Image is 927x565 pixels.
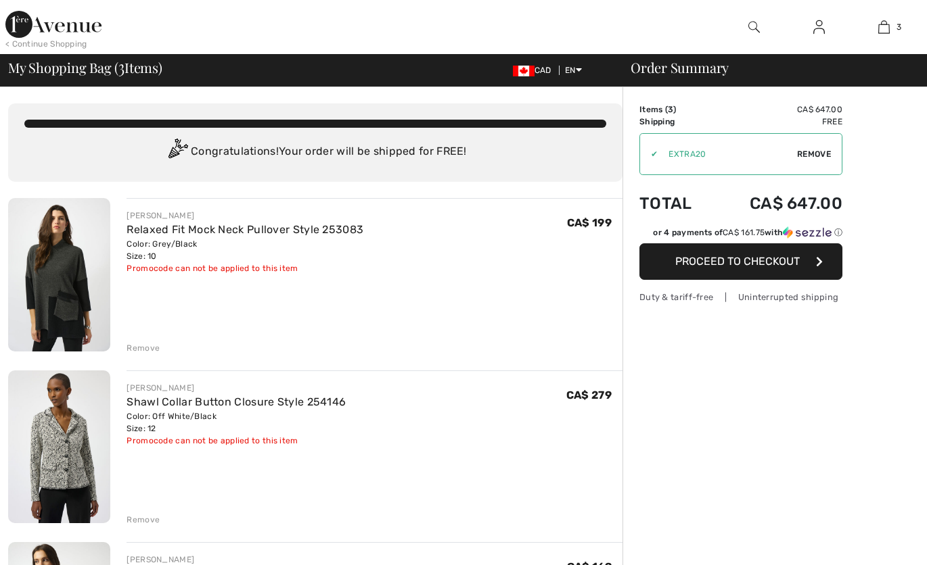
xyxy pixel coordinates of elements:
div: or 4 payments of with [653,226,842,239]
img: 1ère Avenue [5,11,101,38]
span: Proceed to Checkout [675,255,800,268]
img: Congratulation2.svg [164,139,191,166]
img: My Info [813,19,825,35]
span: 3 [118,57,125,75]
td: CA$ 647.00 [713,103,842,116]
div: ✔ [640,148,658,160]
td: Items ( ) [639,103,713,116]
span: Remove [797,148,831,160]
img: Shawl Collar Button Closure Style 254146 [8,370,110,524]
div: < Continue Shopping [5,38,87,50]
span: CA$ 279 [566,389,612,401]
a: Relaxed Fit Mock Neck Pullover Style 253083 [127,223,363,236]
td: Shipping [639,116,713,128]
span: 3 [668,105,673,114]
div: [PERSON_NAME] [127,382,346,394]
div: Promocode can not be applied to this item [127,262,363,274]
span: CA$ 199 [567,216,612,229]
a: Sign In [802,19,836,36]
div: Color: Grey/Black Size: 10 [127,238,363,262]
div: Congratulations! Your order will be shipped for FREE! [24,139,606,166]
div: [PERSON_NAME] [127,210,363,222]
div: Duty & tariff-free | Uninterrupted shipping [639,291,842,303]
div: Order Summary [614,61,919,74]
div: Promocode can not be applied to this item [127,435,346,447]
div: Remove [127,342,160,354]
span: My Shopping Bag ( Items) [8,61,162,74]
a: 3 [852,19,915,35]
div: Color: Off White/Black Size: 12 [127,410,346,435]
td: CA$ 647.00 [713,180,842,226]
img: Sezzle [783,226,832,239]
td: Total [639,180,713,226]
div: or 4 payments ofCA$ 161.75withSezzle Click to learn more about Sezzle [639,226,842,243]
span: CA$ 161.75 [723,228,765,237]
div: Remove [127,514,160,526]
input: Promo code [658,134,797,174]
button: Proceed to Checkout [639,243,842,280]
span: EN [565,66,582,75]
span: CAD [513,66,557,75]
img: search the website [748,19,760,35]
img: My Bag [878,19,890,35]
img: Canadian Dollar [513,66,535,76]
td: Free [713,116,842,128]
span: 3 [897,21,901,33]
a: Shawl Collar Button Closure Style 254146 [127,395,346,408]
img: Relaxed Fit Mock Neck Pullover Style 253083 [8,198,110,351]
